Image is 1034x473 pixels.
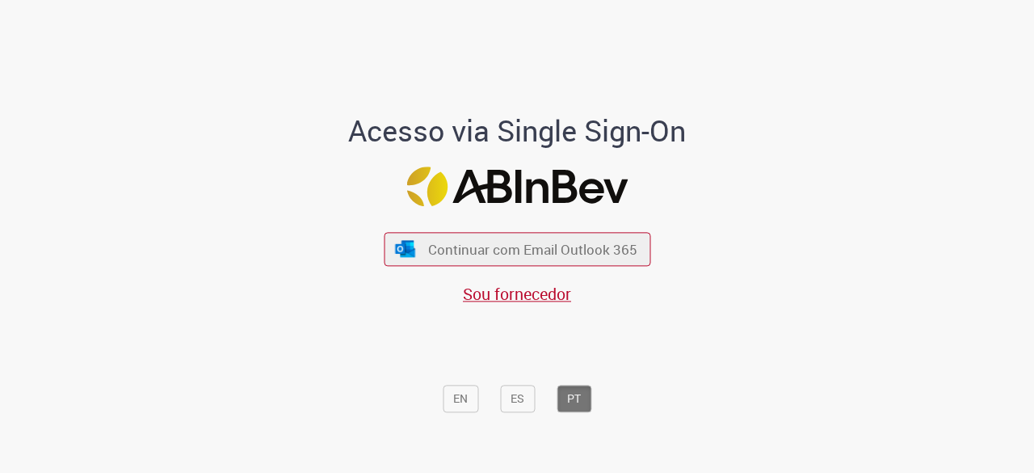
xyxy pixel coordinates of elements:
[394,240,417,257] img: ícone Azure/Microsoft 360
[428,240,637,259] span: Continuar com Email Outlook 365
[384,233,650,266] button: ícone Azure/Microsoft 360 Continuar com Email Outlook 365
[463,283,571,305] a: Sou fornecedor
[293,116,742,148] h1: Acesso via Single Sign-On
[500,386,535,413] button: ES
[406,167,628,206] img: Logo ABInBev
[557,386,591,413] button: PT
[443,386,478,413] button: EN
